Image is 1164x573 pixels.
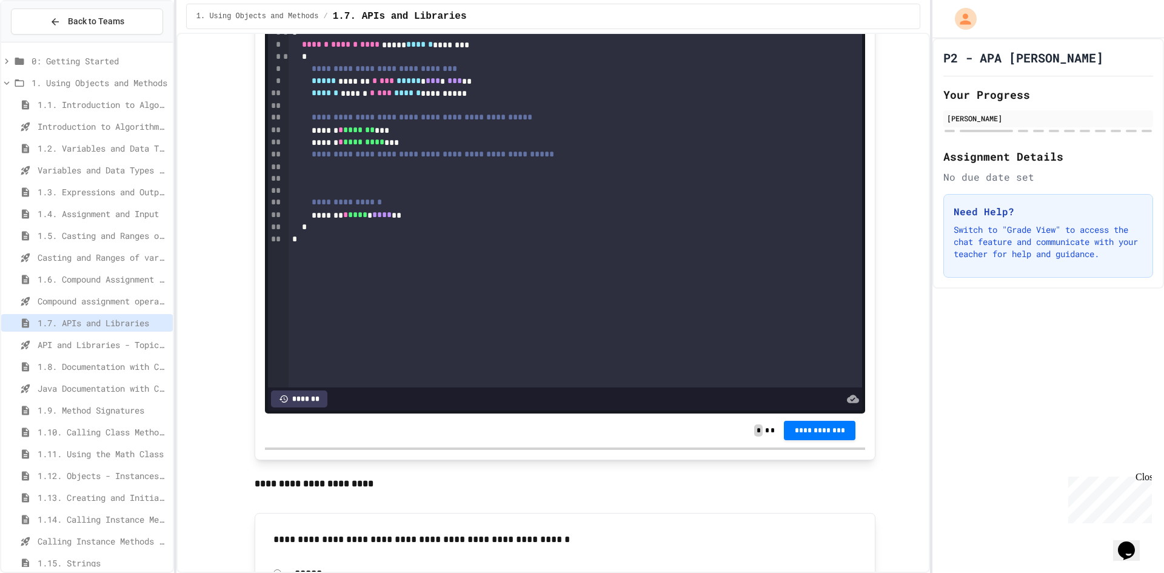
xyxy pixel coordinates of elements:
h2: Assignment Details [943,148,1153,165]
span: API and Libraries - Topic 1.7 [38,338,168,351]
iframe: chat widget [1063,472,1152,523]
button: Back to Teams [11,8,163,35]
span: Calling Instance Methods - Topic 1.14 [38,535,168,548]
span: 1.7. APIs and Libraries [333,9,467,24]
div: No due date set [943,170,1153,184]
span: Compound assignment operators - Quiz [38,295,168,307]
span: 1. Using Objects and Methods [196,12,319,21]
span: 1.7. APIs and Libraries [38,317,168,329]
span: 1.6. Compound Assignment Operators [38,273,168,286]
div: [PERSON_NAME] [947,113,1149,124]
span: 1.5. Casting and Ranges of Values [38,229,168,242]
iframe: chat widget [1113,524,1152,561]
span: 1.4. Assignment and Input [38,207,168,220]
span: Introduction to Algorithms, Programming, and Compilers [38,120,168,133]
h2: Your Progress [943,86,1153,103]
span: 1. Using Objects and Methods [32,76,168,89]
span: Java Documentation with Comments - Topic 1.8 [38,382,168,395]
span: Casting and Ranges of variables - Quiz [38,251,168,264]
span: Variables and Data Types - Quiz [38,164,168,176]
span: 0: Getting Started [32,55,168,67]
span: Back to Teams [68,15,124,28]
div: My Account [942,5,980,33]
span: 1.12. Objects - Instances of Classes [38,469,168,482]
span: 1.1. Introduction to Algorithms, Programming, and Compilers [38,98,168,111]
h3: Need Help? [954,204,1143,219]
span: 1.14. Calling Instance Methods [38,513,168,526]
span: 1.8. Documentation with Comments and Preconditions [38,360,168,373]
span: 1.9. Method Signatures [38,404,168,417]
span: 1.13. Creating and Initializing Objects: Constructors [38,491,168,504]
p: Switch to "Grade View" to access the chat feature and communicate with your teacher for help and ... [954,224,1143,260]
span: 1.15. Strings [38,557,168,569]
span: 1.10. Calling Class Methods [38,426,168,438]
span: / [323,12,327,21]
span: 1.3. Expressions and Output [New] [38,186,168,198]
h1: P2 - APA [PERSON_NAME] [943,49,1103,66]
span: 1.2. Variables and Data Types [38,142,168,155]
span: 1.11. Using the Math Class [38,447,168,460]
div: Chat with us now!Close [5,5,84,77]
